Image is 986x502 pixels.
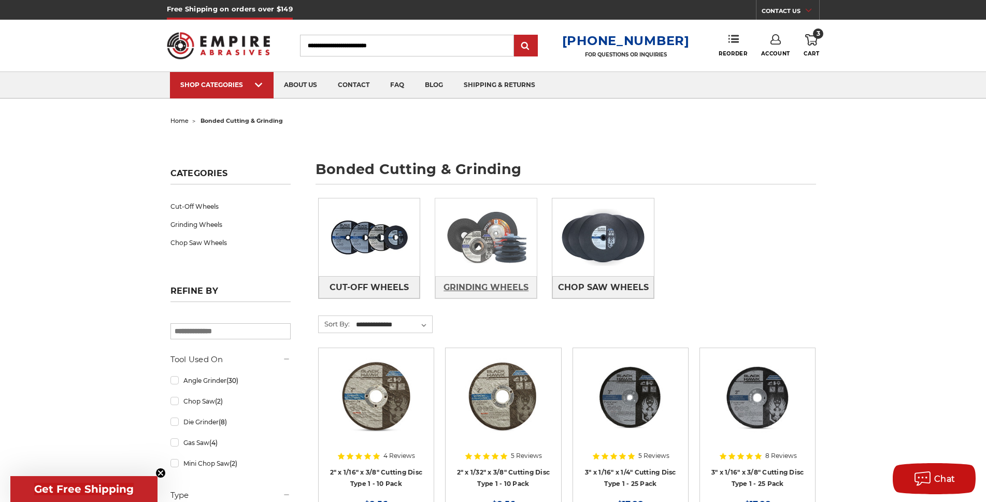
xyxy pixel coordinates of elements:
[167,25,270,66] img: Empire Abrasives
[170,413,291,431] a: Die Grinder
[170,234,291,252] a: Chop Saw Wheels
[380,72,415,98] a: faq
[719,34,747,56] a: Reorder
[638,453,669,459] span: 5 Reviews
[934,474,955,484] span: Chat
[562,33,690,48] a: [PHONE_NUMBER]
[330,279,409,296] span: Cut-Off Wheels
[170,454,291,472] a: Mini Chop Saw
[319,202,420,273] img: Cut-Off Wheels
[327,72,380,98] a: contact
[552,202,654,273] img: Chop Saw Wheels
[435,276,537,298] a: Grinding Wheels
[170,353,291,366] h5: Tool Used On
[316,162,816,184] h1: bonded cutting & grinding
[585,468,676,488] a: 3" x 1/16" x 1/4" Cutting Disc Type 1 - 25 Pack
[383,453,415,459] span: 4 Reviews
[230,460,237,467] span: (2)
[335,355,418,438] img: 2" x 1/16" x 3/8" Cut Off Wheel
[170,371,291,390] a: Angle Grinder
[716,355,799,438] img: 3" x 1/16" x 3/8" Cutting Disc
[762,5,819,20] a: CONTACT US
[34,483,134,495] span: Get Free Shipping
[761,50,790,57] span: Account
[170,286,291,302] h5: Refine by
[765,453,797,459] span: 8 Reviews
[462,355,545,438] img: 2" x 1/32" x 3/8" Cut Off Wheel
[589,355,672,438] img: 3” x .0625” x 1/4” Die Grinder Cut-Off Wheels by Black Hawk Abrasives
[226,377,238,384] span: (30)
[457,468,550,488] a: 2" x 1/32" x 3/8" Cutting Disc Type 1 - 10 Pack
[711,468,804,488] a: 3" x 1/16" x 3/8" Cutting Disc Type 1 - 25 Pack
[319,316,350,332] label: Sort By:
[453,72,546,98] a: shipping & returns
[719,50,747,57] span: Reorder
[562,51,690,58] p: FOR QUESTIONS OR INQUIRIES
[201,117,283,124] span: bonded cutting & grinding
[893,463,976,494] button: Chat
[558,279,649,296] span: Chop Saw Wheels
[453,355,553,456] a: 2" x 1/32" x 3/8" Cut Off Wheel
[415,72,453,98] a: blog
[330,468,423,488] a: 2" x 1/16" x 3/8" Cutting Disc Type 1 - 10 Pack
[516,36,536,56] input: Submit
[170,117,189,124] a: home
[170,392,291,410] a: Chop Saw
[813,28,823,39] span: 3
[354,317,432,333] select: Sort By:
[180,81,263,89] div: SHOP CATEGORIES
[319,276,420,298] a: Cut-Off Wheels
[215,397,223,405] span: (2)
[155,468,166,478] button: Close teaser
[170,434,291,452] a: Gas Saw
[804,50,819,57] span: Cart
[170,216,291,234] a: Grinding Wheels
[552,276,654,298] a: Chop Saw Wheels
[209,439,218,447] span: (4)
[444,279,528,296] span: Grinding Wheels
[170,197,291,216] a: Cut-Off Wheels
[580,355,681,456] a: 3” x .0625” x 1/4” Die Grinder Cut-Off Wheels by Black Hawk Abrasives
[170,489,291,501] h5: Type
[804,34,819,57] a: 3 Cart
[511,453,542,459] span: 5 Reviews
[10,476,158,502] div: Get Free ShippingClose teaser
[435,202,537,273] img: Grinding Wheels
[170,168,291,184] h5: Categories
[219,418,227,426] span: (8)
[326,355,426,456] a: 2" x 1/16" x 3/8" Cut Off Wheel
[707,355,808,456] a: 3" x 1/16" x 3/8" Cutting Disc
[274,72,327,98] a: about us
